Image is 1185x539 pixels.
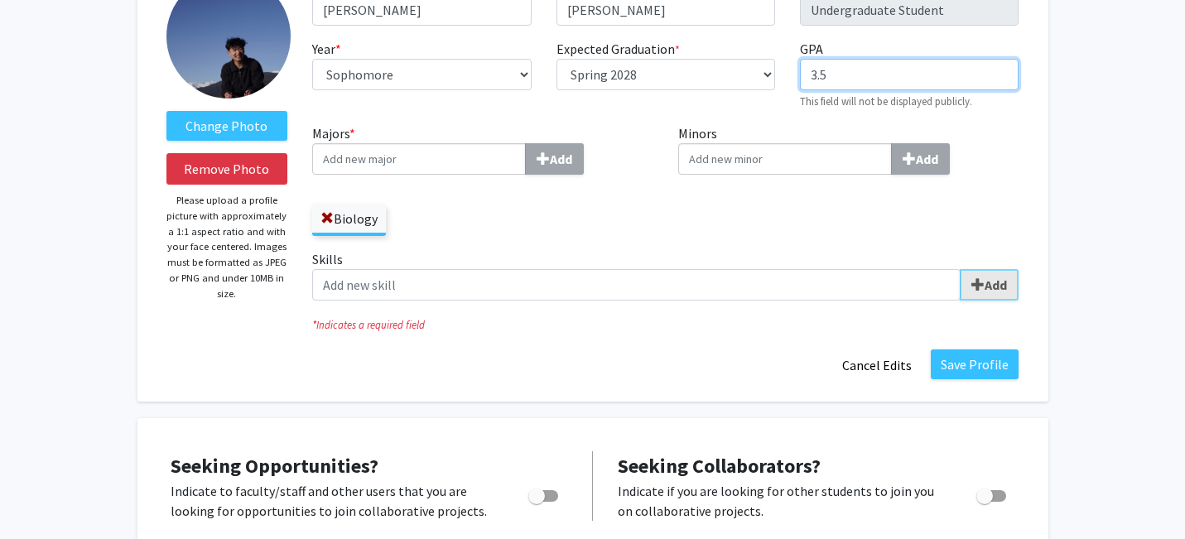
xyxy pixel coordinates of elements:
[312,123,653,175] label: Majors
[171,453,378,479] span: Seeking Opportunities?
[522,481,567,506] div: Toggle
[171,481,497,521] p: Indicate to faculty/staff and other users that you are looking for opportunities to join collabor...
[931,349,1019,379] button: Save Profile
[312,39,341,59] label: Year
[556,39,680,59] label: Expected Graduation
[12,464,70,527] iframe: Chat
[312,249,1019,301] label: Skills
[960,269,1019,301] button: Skills
[916,151,938,167] b: Add
[166,111,288,141] label: ChangeProfile Picture
[985,277,1007,293] b: Add
[618,481,945,521] p: Indicate if you are looking for other students to join you on collaborative projects.
[312,205,386,233] label: Biology
[525,143,584,175] button: Majors*
[678,143,892,175] input: MinorsAdd
[618,453,821,479] span: Seeking Collaborators?
[891,143,950,175] button: Minors
[831,349,922,381] button: Cancel Edits
[550,151,572,167] b: Add
[678,123,1019,175] label: Minors
[312,269,961,301] input: SkillsAdd
[800,94,972,108] small: This field will not be displayed publicly.
[166,193,288,301] p: Please upload a profile picture with approximately a 1:1 aspect ratio and with your face centered...
[166,153,288,185] button: Remove Photo
[800,39,823,59] label: GPA
[312,143,526,175] input: Majors*Add
[312,317,1019,333] i: Indicates a required field
[970,481,1015,506] div: Toggle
